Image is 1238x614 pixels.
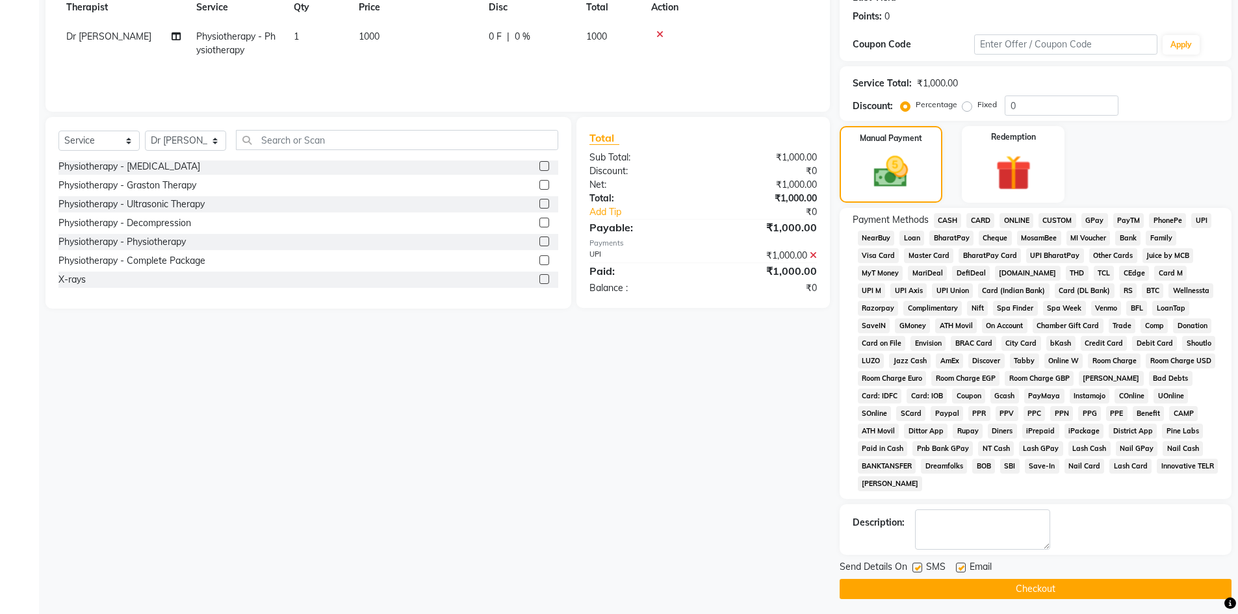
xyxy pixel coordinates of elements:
img: _cash.svg [863,152,919,192]
span: UPI Axis [890,283,927,298]
div: Physiotherapy - [MEDICAL_DATA] [58,160,200,173]
span: BRAC Card [951,336,996,351]
span: MyT Money [858,266,903,281]
span: UPI M [858,283,886,298]
div: Paid: [580,263,703,279]
span: Envision [910,336,946,351]
span: iPrepaid [1022,424,1059,439]
span: BANKTANSFER [858,459,916,474]
span: Cheque [979,231,1012,246]
span: SBI [1000,459,1020,474]
span: PayMaya [1024,389,1064,403]
span: Master Card [904,248,953,263]
div: Description: [853,516,905,530]
span: Pnb Bank GPay [912,441,973,456]
span: Debit Card [1132,336,1177,351]
span: Gcash [990,389,1019,403]
span: Payment Methods [853,213,929,227]
span: Donation [1173,318,1211,333]
span: MariDeal [908,266,947,281]
div: Physiotherapy - Graston Therapy [58,179,196,192]
span: Other Cards [1089,248,1137,263]
span: NearBuy [858,231,895,246]
span: Dr [PERSON_NAME] [66,31,151,42]
span: Tabby [1010,353,1039,368]
div: ₹1,000.00 [703,263,827,279]
div: Discount: [853,99,893,113]
span: PPG [1078,406,1101,421]
span: Benefit [1133,406,1165,421]
span: Innovative TELR [1157,459,1218,474]
span: Lash Cash [1068,441,1111,456]
span: BharatPay [929,231,974,246]
div: Coupon Code [853,38,975,51]
span: GMoney [895,318,930,333]
span: PPV [996,406,1018,421]
span: Email [970,560,992,576]
span: UPI BharatPay [1026,248,1084,263]
span: Nift [967,301,988,316]
span: Room Charge USD [1146,353,1215,368]
span: Paypal [931,406,963,421]
span: SCard [896,406,925,421]
div: Physiotherapy - Physiotherapy [58,235,186,249]
span: [PERSON_NAME] [858,476,923,491]
span: THD [1066,266,1089,281]
span: Room Charge EGP [931,371,999,386]
span: Family [1146,231,1176,246]
span: LUZO [858,353,884,368]
span: Card: IDFC [858,389,902,403]
span: Chamber Gift Card [1033,318,1103,333]
span: Pine Labs [1162,424,1203,439]
span: UOnline [1154,389,1188,403]
span: ATH Movil [858,424,899,439]
span: SOnline [858,406,892,421]
span: bKash [1046,336,1076,351]
span: MI Voucher [1066,231,1111,246]
span: City Card [1001,336,1041,351]
label: Redemption [991,131,1036,143]
span: 0 F [489,30,502,44]
span: SMS [926,560,946,576]
div: Service Total: [853,77,912,90]
span: DefiDeal [952,266,990,281]
span: Coupon [952,389,985,403]
span: Shoutlo [1182,336,1215,351]
span: District App [1109,424,1157,439]
span: Comp [1141,318,1168,333]
span: AmEx [936,353,963,368]
div: Points: [853,10,882,23]
span: Paid in Cash [858,441,908,456]
span: BharatPay Card [959,248,1021,263]
span: Spa Week [1043,301,1086,316]
img: _gift.svg [985,151,1042,195]
input: Search or Scan [236,130,558,150]
span: PPE [1106,406,1128,421]
input: Enter Offer / Coupon Code [974,34,1157,55]
span: Room Charge Euro [858,371,927,386]
span: Instamojo [1070,389,1110,403]
span: 1 [294,31,299,42]
span: 1000 [359,31,380,42]
label: Fixed [977,99,997,110]
span: Bad Debts [1149,371,1193,386]
span: Juice by MCB [1142,248,1194,263]
div: ₹0 [724,205,827,219]
span: 0 % [515,30,530,44]
span: Nail GPay [1116,441,1158,456]
span: Razorpay [858,301,899,316]
div: ₹0 [703,281,827,295]
div: Sub Total: [580,151,703,164]
span: RS [1120,283,1137,298]
div: Payable: [580,220,703,235]
span: ATH Movil [935,318,977,333]
span: Dittor App [904,424,948,439]
span: Physiotherapy - Physiotherapy [196,31,276,56]
div: Physiotherapy - Ultrasonic Therapy [58,198,205,211]
span: Discover [968,353,1005,368]
span: Trade [1109,318,1136,333]
span: UPI [1191,213,1211,228]
span: Rupay [953,424,983,439]
div: 0 [884,10,890,23]
div: Net: [580,178,703,192]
